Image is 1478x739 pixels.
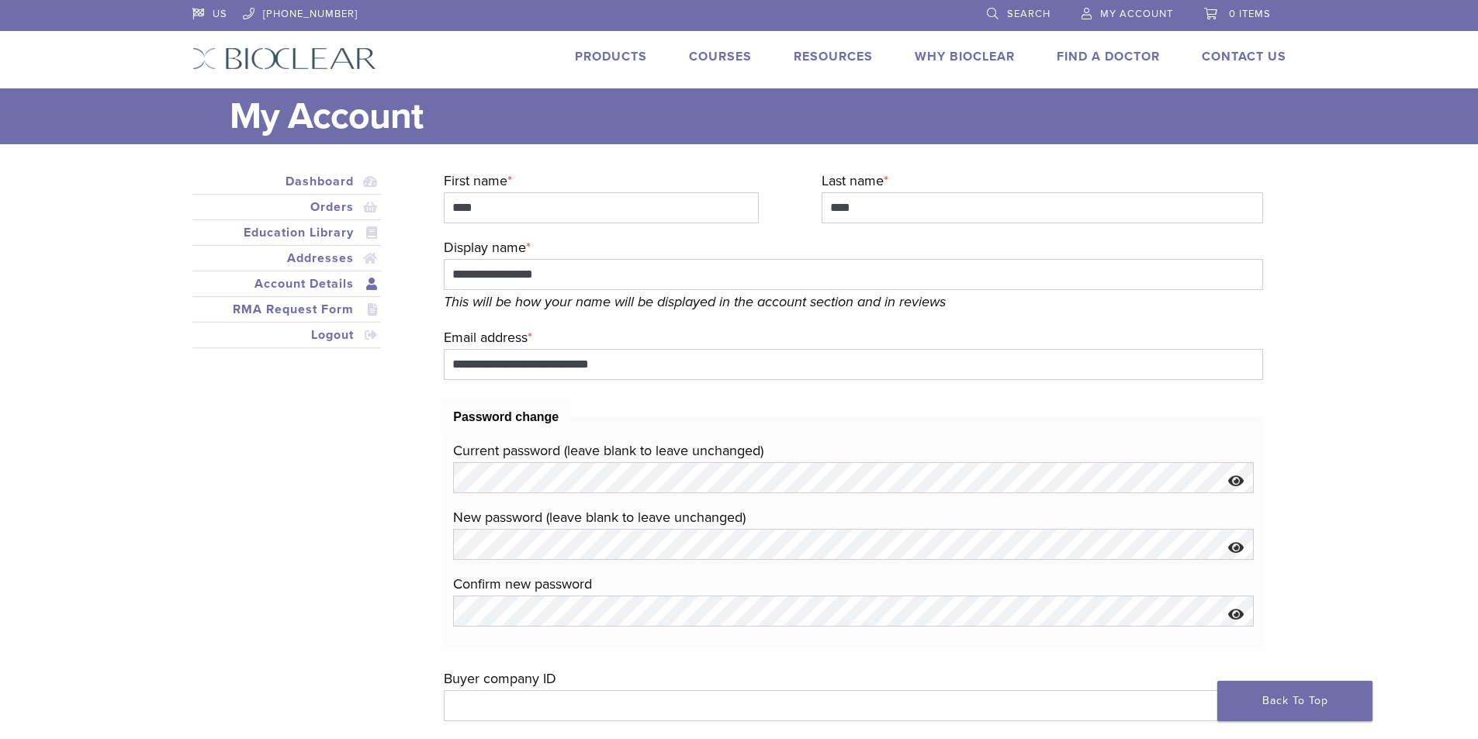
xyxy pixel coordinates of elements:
button: Show password [1220,529,1253,568]
button: Show password [1220,596,1253,635]
span: Search [1007,8,1051,20]
legend: Password change [441,400,571,434]
h1: My Account [230,88,1286,144]
a: Resources [794,49,873,64]
a: Why Bioclear [915,49,1015,64]
span: 0 items [1229,8,1271,20]
a: Logout [196,326,379,344]
label: Last name [822,169,1262,192]
label: New password (leave blank to leave unchanged) [453,506,1253,529]
a: Back To Top [1217,681,1372,721]
a: Courses [689,49,752,64]
a: Orders [196,198,379,216]
span: My Account [1100,8,1173,20]
label: First name [444,169,759,192]
img: Bioclear [192,47,376,70]
label: Confirm new password [453,572,1253,596]
a: Education Library [196,223,379,242]
a: Products [575,49,647,64]
a: Contact Us [1202,49,1286,64]
a: RMA Request Form [196,300,379,319]
label: Buyer company ID [444,667,1262,690]
nav: Account pages [192,169,382,367]
a: Addresses [196,249,379,268]
a: Find A Doctor [1057,49,1160,64]
label: Current password (leave blank to leave unchanged) [453,439,1253,462]
button: Show password [1220,462,1253,502]
a: Account Details [196,275,379,293]
em: This will be how your name will be displayed in the account section and in reviews [444,293,946,310]
a: Dashboard [196,172,379,191]
label: Email address [444,326,1262,349]
label: Display name [444,236,1262,259]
